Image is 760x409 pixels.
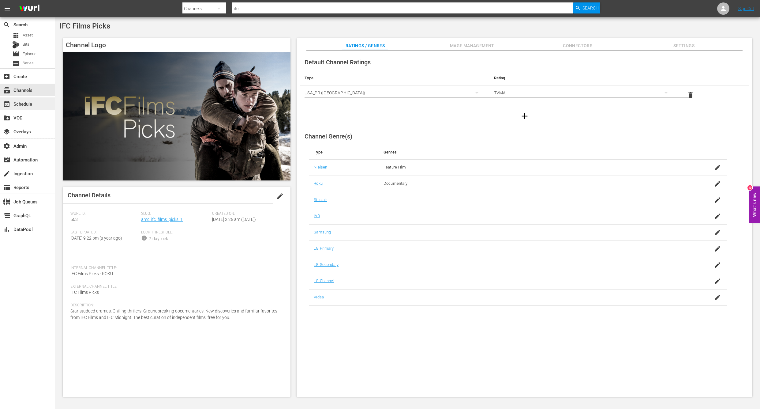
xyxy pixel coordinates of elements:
[70,271,113,276] span: IFC Films Picks - ROKU
[309,145,379,160] th: Type
[12,32,20,39] span: Asset
[212,211,280,216] span: Created On:
[70,211,138,216] span: Wurl ID:
[3,156,10,164] span: Automation
[3,184,10,191] span: Reports
[489,71,678,85] th: Rating
[70,266,280,271] span: Internal Channel Title:
[68,191,110,199] span: Channel Details
[149,236,168,242] div: 7-day lock
[141,230,209,235] span: Lock Threshold:
[314,214,320,218] a: IAB
[749,186,760,223] button: Open Feedback Widget
[3,212,10,219] span: GraphQL
[687,91,694,99] span: delete
[70,290,99,295] span: IFC Films Picks
[60,22,110,30] span: IFC Films Picks
[314,197,327,202] a: Sinclair
[63,38,290,52] h4: Channel Logo
[747,185,752,190] div: 10
[3,73,10,80] span: Create
[70,230,138,235] span: Last Updated:
[3,21,10,28] span: Search
[12,60,20,67] span: Series
[300,71,489,85] th: Type
[3,114,10,122] span: VOD
[661,42,707,50] span: Settings
[12,41,20,48] div: Bits
[494,84,673,101] div: TVMA
[379,145,680,160] th: Genres
[3,142,10,150] span: Admin
[305,84,484,101] div: USA_PR ([GEOGRAPHIC_DATA])
[23,60,34,66] span: Series
[4,5,11,12] span: menu
[300,71,749,104] table: simple table
[70,236,122,240] span: [DATE] 9:22 pm (a year ago)
[582,2,599,13] span: Search
[314,295,324,299] a: Vidaa
[70,284,280,289] span: External Channel Title:
[3,170,10,177] span: Ingestion
[12,50,20,58] span: Episode
[314,278,334,283] a: LG Channel
[305,59,371,66] span: Default Channel Ratings
[3,87,10,94] span: Channels
[314,262,339,267] a: LG Secondary
[276,192,284,200] span: edit
[3,100,10,108] span: Schedule
[555,42,601,50] span: Connectors
[273,189,287,203] button: edit
[63,52,290,180] img: IFC Films Picks
[141,211,209,216] span: Slug:
[141,217,183,222] a: amc_ifc_films_picks_1
[23,51,36,57] span: Episode
[70,217,78,222] span: 563
[15,2,44,16] img: ans4CAIJ8jUAAAAAAAAAAAAAAAAAAAAAAAAgQb4GAAAAAAAAAAAAAAAAAAAAAAAAJMjXAAAAAAAAAAAAAAAAAAAAAAAAgAT5G...
[314,181,323,186] a: Roku
[70,303,280,308] span: Description:
[3,226,10,233] span: DataPool
[314,165,327,169] a: Nielsen
[448,42,494,50] span: Image Management
[141,235,147,241] span: info
[738,6,754,11] a: Sign Out
[683,88,698,102] button: delete
[23,41,29,47] span: Bits
[3,128,10,135] span: Overlays
[23,32,33,38] span: Asset
[70,309,277,320] span: Star-studded dramas. Chilling thrillers. Groundbreaking documentaries. New discoveries and famili...
[212,217,256,222] span: [DATE] 2:25 am ([DATE])
[3,198,10,206] span: Job Queues
[314,246,333,251] a: LG Primary
[573,2,600,13] button: Search
[305,133,352,140] span: Channel Genre(s)
[314,230,331,234] a: Samsung
[342,42,388,50] span: Ratings / Genres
